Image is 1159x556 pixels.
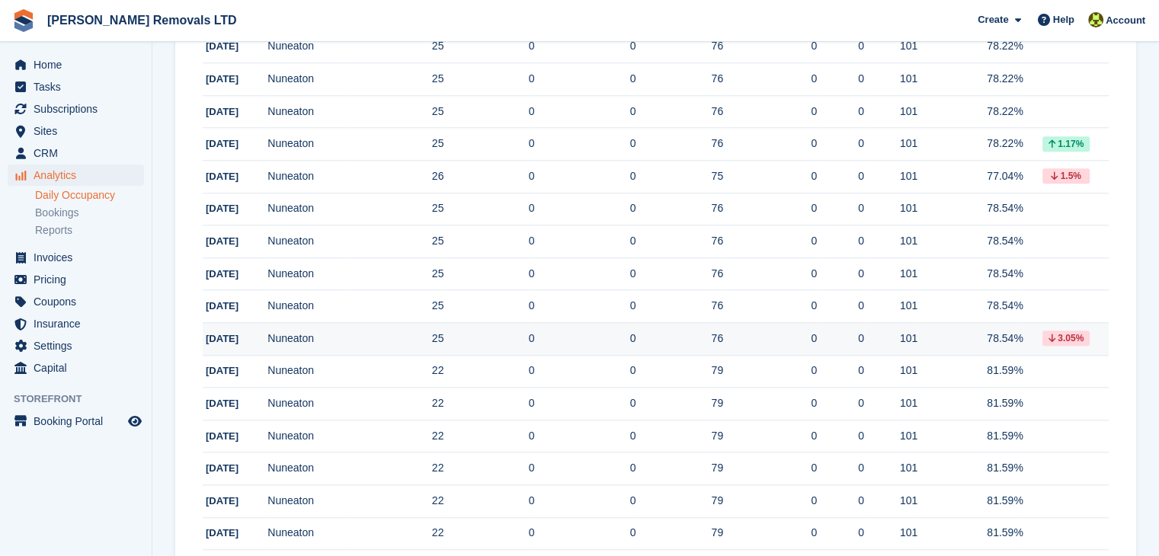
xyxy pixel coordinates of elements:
[34,76,125,97] span: Tasks
[41,8,243,33] a: [PERSON_NAME] Removals LTD
[917,290,1023,323] td: 78.54%
[34,411,125,432] span: Booking Portal
[267,161,351,193] td: Nuneaton
[8,247,144,268] a: menu
[864,30,917,63] td: 101
[443,485,534,518] td: 0
[535,420,636,452] td: 0
[267,225,351,258] td: Nuneaton
[917,30,1023,63] td: 78.22%
[636,525,723,541] div: 79
[535,128,636,161] td: 0
[636,200,723,216] div: 76
[535,225,636,258] td: 0
[267,193,351,225] td: Nuneaton
[206,203,239,214] span: [DATE]
[636,266,723,282] div: 76
[817,104,864,120] div: 0
[864,63,917,96] td: 101
[636,136,723,152] div: 76
[443,452,534,485] td: 0
[206,300,239,312] span: [DATE]
[723,428,817,444] div: 0
[864,517,917,550] td: 101
[267,420,351,452] td: Nuneaton
[917,95,1023,128] td: 78.22%
[351,225,443,258] td: 25
[267,290,351,323] td: Nuneaton
[351,420,443,452] td: 22
[443,193,534,225] td: 0
[917,225,1023,258] td: 78.54%
[8,98,144,120] a: menu
[267,355,351,388] td: Nuneaton
[535,290,636,323] td: 0
[206,40,239,52] span: [DATE]
[817,493,864,509] div: 0
[864,257,917,290] td: 101
[8,313,144,334] a: menu
[351,485,443,518] td: 22
[864,485,917,518] td: 101
[917,420,1023,452] td: 81.59%
[267,95,351,128] td: Nuneaton
[267,128,351,161] td: Nuneaton
[864,95,917,128] td: 101
[443,323,534,356] td: 0
[206,365,239,376] span: [DATE]
[817,38,864,54] div: 0
[8,335,144,356] a: menu
[14,391,152,407] span: Storefront
[535,355,636,388] td: 0
[636,104,723,120] div: 76
[267,63,351,96] td: Nuneaton
[34,165,125,186] span: Analytics
[267,257,351,290] td: Nuneaton
[723,493,817,509] div: 0
[1088,12,1103,27] img: Sean Glenn
[636,428,723,444] div: 79
[206,462,239,474] span: [DATE]
[636,71,723,87] div: 76
[917,257,1023,290] td: 78.54%
[917,193,1023,225] td: 78.54%
[206,106,239,117] span: [DATE]
[8,165,144,186] a: menu
[8,357,144,379] a: menu
[267,517,351,550] td: Nuneaton
[206,398,239,409] span: [DATE]
[34,313,125,334] span: Insurance
[723,168,817,184] div: 0
[864,290,917,323] td: 101
[267,323,351,356] td: Nuneaton
[636,298,723,314] div: 76
[34,142,125,164] span: CRM
[723,71,817,87] div: 0
[443,290,534,323] td: 0
[351,128,443,161] td: 25
[817,298,864,314] div: 0
[443,388,534,420] td: 0
[723,395,817,411] div: 0
[34,98,125,120] span: Subscriptions
[351,257,443,290] td: 25
[206,527,239,538] span: [DATE]
[443,161,534,193] td: 0
[351,517,443,550] td: 22
[351,95,443,128] td: 25
[351,161,443,193] td: 26
[917,63,1023,96] td: 78.22%
[917,517,1023,550] td: 81.59%
[636,493,723,509] div: 79
[535,95,636,128] td: 0
[535,485,636,518] td: 0
[723,233,817,249] div: 0
[723,266,817,282] div: 0
[636,168,723,184] div: 75
[917,323,1023,356] td: 78.54%
[8,142,144,164] a: menu
[817,71,864,87] div: 0
[817,136,864,152] div: 0
[126,412,144,430] a: Preview store
[351,63,443,96] td: 25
